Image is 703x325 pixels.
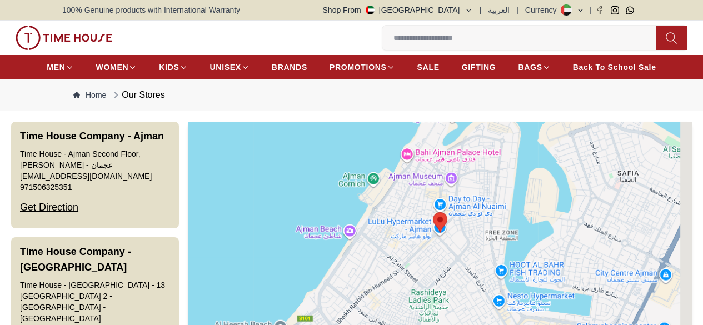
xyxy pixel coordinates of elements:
span: 100% Genuine products with International Warranty [62,4,240,16]
button: العربية [488,4,510,16]
a: Facebook [596,6,604,14]
a: 971506325351 [20,182,72,193]
span: KIDS [159,62,179,73]
a: Instagram [611,6,619,14]
a: Home [73,89,106,101]
img: United Arab Emirates [366,6,375,14]
span: | [480,4,482,16]
a: Whatsapp [626,6,634,14]
div: Currency [525,4,561,16]
span: | [516,4,518,16]
span: Back To School Sale [573,62,656,73]
span: BAGS [518,62,542,73]
a: KIDS [159,57,187,77]
a: MEN [47,57,73,77]
button: Time House Company - AjmanTime House - Ajman Second Floor, [PERSON_NAME] - عجمان[EMAIL_ADDRESS][D... [11,122,179,228]
a: PROMOTIONS [330,57,395,77]
a: WOMEN [96,57,137,77]
span: WOMEN [96,62,129,73]
nav: Breadcrumb [62,79,641,111]
button: Shop From[GEOGRAPHIC_DATA] [323,4,473,16]
a: [EMAIL_ADDRESS][DOMAIN_NAME] [20,171,152,182]
a: BAGS [518,57,550,77]
span: PROMOTIONS [330,62,387,73]
span: MEN [47,62,65,73]
a: GIFTING [462,57,496,77]
div: Our Stores [111,88,164,102]
div: Time House - [GEOGRAPHIC_DATA] - 13 [GEOGRAPHIC_DATA] 2 - [GEOGRAPHIC_DATA] - [GEOGRAPHIC_DATA] [20,279,170,324]
a: SALE [417,57,440,77]
img: ... [16,26,112,50]
span: GIFTING [462,62,496,73]
h3: Time House Company - [GEOGRAPHIC_DATA] [20,244,170,275]
span: SALE [417,62,440,73]
span: UNISEX [210,62,241,73]
h3: Time House Company - Ajman [20,128,164,144]
span: | [589,4,591,16]
div: Get Direction [20,193,78,222]
a: UNISEX [210,57,250,77]
a: BRANDS [272,57,307,77]
a: Back To School Sale [573,57,656,77]
span: BRANDS [272,62,307,73]
div: Time House - Ajman Second Floor, [PERSON_NAME] - عجمان [20,148,170,171]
